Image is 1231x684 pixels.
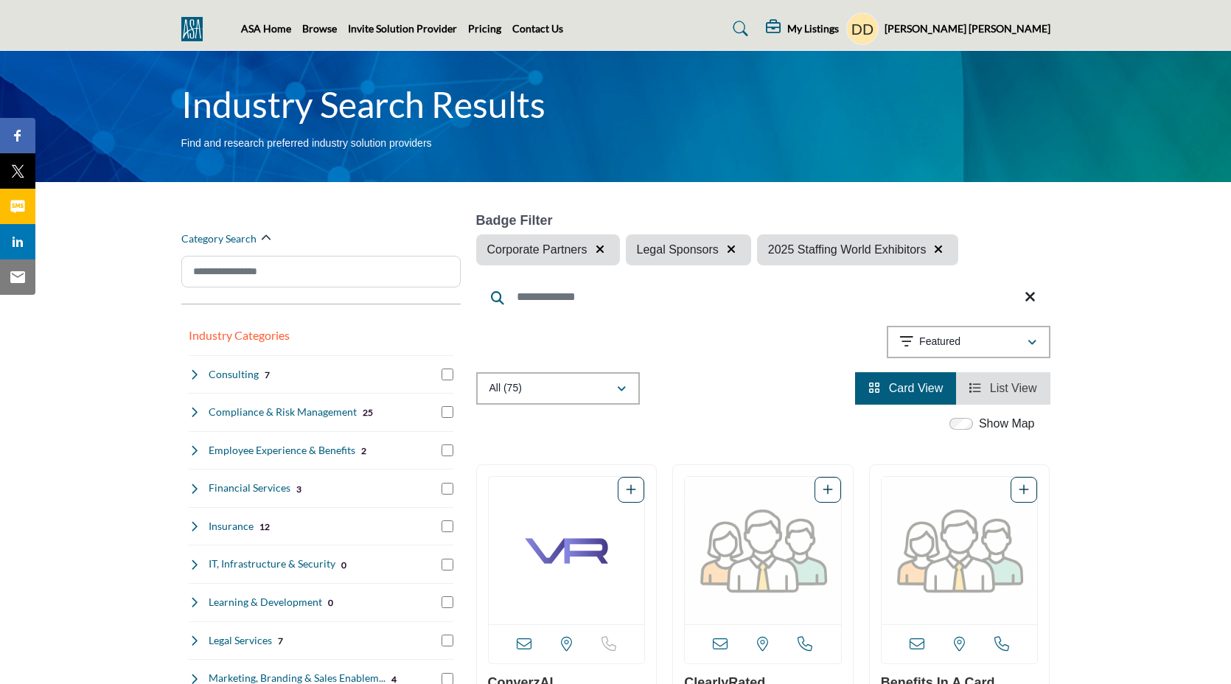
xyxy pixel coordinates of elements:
a: ASA Home [241,22,291,35]
input: Select Financial Services checkbox [442,483,453,495]
span: Card View [889,382,944,394]
button: Show hide supplier dropdown [846,13,879,45]
button: Featured [887,326,1050,358]
input: Select Employee Experience & Benefits checkbox [442,444,453,456]
h2: Category Search [181,231,257,246]
a: Contact Us [512,22,563,35]
div: 12 Results For Insurance [259,520,270,533]
img: ConverzAI [489,477,645,624]
a: Browse [302,22,337,35]
a: Add To List [823,484,833,496]
input: Select Compliance & Risk Management checkbox [442,406,453,418]
a: View List [969,382,1036,394]
div: 0 Results For IT, Infrastructure & Security [341,558,346,571]
img: Benefits in a Card [882,477,1038,624]
input: Select IT, Infrastructure & Security checkbox [442,559,453,570]
a: View Card [868,382,943,394]
p: Featured [919,335,960,349]
input: Select Insurance checkbox [442,520,453,532]
li: List View [956,372,1050,405]
div: My Listings [766,20,839,38]
input: Search Keyword [476,279,1050,315]
input: Select Legal Services checkbox [442,635,453,646]
b: 12 [259,522,270,532]
b: 7 [278,636,283,646]
div: 7 Results For Legal Services [278,634,283,647]
h4: Insurance: Specialized insurance coverage including professional liability and workers' compensat... [209,519,254,534]
a: Open Listing in new tab [882,477,1038,624]
h4: Learning & Development: Training programs and educational resources to enhance staffing professio... [209,595,322,610]
a: Add To List [1019,484,1029,496]
a: Add To List [626,484,636,496]
h4: Consulting: Strategic advisory services to help staffing firms optimize operations and grow their... [209,367,259,382]
div: 2 Results For Employee Experience & Benefits [361,444,366,457]
img: ClearlyRated [685,477,841,624]
h4: Financial Services: Banking, accounting, and financial planning services tailored for staffing co... [209,481,290,495]
input: Search Category [181,256,461,287]
b: 2 [361,446,366,456]
b: 3 [296,484,301,495]
button: All (75) [476,372,640,405]
label: Show Map [979,415,1035,433]
h4: Legal Services: Employment law expertise and legal counsel focused on staffing industry regulations. [209,633,272,648]
span: Legal Sponsors [637,241,719,259]
h6: Badge Filter [476,213,959,229]
input: Select Consulting checkbox [442,369,453,380]
p: All (75) [489,381,522,396]
input: Select Learning & Development checkbox [442,596,453,608]
b: 25 [363,408,373,418]
button: Industry Categories [189,327,290,344]
b: 7 [265,370,270,380]
h1: Industry Search Results [181,82,545,128]
span: 2025 Staffing World Exhibitors [768,241,927,259]
img: Site Logo [181,17,210,41]
a: Search [719,17,758,41]
div: 25 Results For Compliance & Risk Management [363,405,373,419]
p: Find and research preferred industry solution providers [181,136,432,151]
div: 7 Results For Consulting [265,368,270,381]
h5: My Listings [787,22,839,35]
span: Corporate Partners [487,241,587,259]
a: Pricing [468,22,501,35]
a: Open Listing in new tab [489,477,645,624]
li: Card View [855,372,956,405]
div: 0 Results For Learning & Development [328,596,333,609]
span: List View [990,382,1037,394]
div: 3 Results For Financial Services [296,482,301,495]
h4: Employee Experience & Benefits: Solutions for enhancing workplace culture, employee satisfaction,... [209,443,355,458]
b: 0 [328,598,333,608]
h4: IT, Infrastructure & Security: Technology infrastructure, cybersecurity, and IT support services ... [209,556,335,571]
a: Open Listing in new tab [685,477,841,624]
h5: [PERSON_NAME] [PERSON_NAME] [885,21,1050,36]
h4: Compliance & Risk Management: Services to ensure staffing companies meet regulatory requirements ... [209,405,357,419]
b: 0 [341,560,346,570]
a: Invite Solution Provider [348,22,457,35]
